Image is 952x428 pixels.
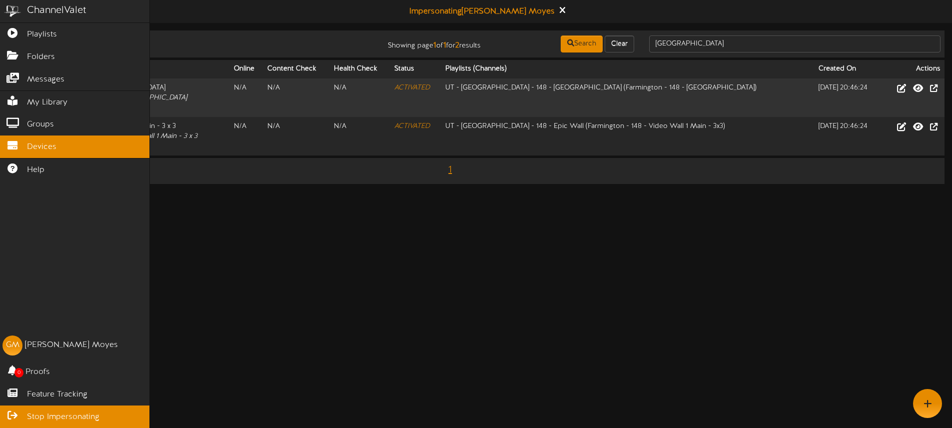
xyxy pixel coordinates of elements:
div: ChannelValet [27,3,86,18]
div: GM [2,335,22,355]
button: Clear [605,35,634,52]
td: N/A [263,117,330,155]
strong: 1 [433,41,436,50]
button: Search [561,35,603,52]
td: N/A [330,117,390,155]
td: UT - [GEOGRAPHIC_DATA] - 148 - [GEOGRAPHIC_DATA] ( Farmington - 148 - [GEOGRAPHIC_DATA] ) [441,78,815,117]
span: Devices [27,141,56,153]
span: Playlists [27,29,57,40]
strong: 1 [443,41,446,50]
th: Actions [882,60,945,78]
strong: 2 [455,41,459,50]
span: Help [27,164,44,176]
div: Showing page of for results [335,34,488,51]
span: Folders [27,51,55,63]
span: 1 [446,164,454,175]
th: Content Check [263,60,330,78]
th: Playlists (Channels) [441,60,815,78]
th: Created On [815,60,881,78]
span: Groups [27,119,54,130]
span: Messages [27,74,64,85]
input: -- Search -- [649,35,941,52]
th: Status [390,60,441,78]
span: Stop Impersonating [27,411,99,423]
th: Online [230,60,263,78]
span: Feature Tracking [27,389,87,400]
span: My Library [27,97,67,108]
td: [DATE] 20:46:24 [815,117,881,155]
td: N/A [230,78,263,117]
td: N/A [230,117,263,155]
th: Health Check [330,60,390,78]
td: UT - [GEOGRAPHIC_DATA] - 148 - Epic Wall ( Farmington - 148 - Video Wall 1 Main - 3x3 ) [441,117,815,155]
i: ACTIVATED [394,122,430,130]
i: ACTIVATED [394,84,430,91]
span: Proofs [25,366,50,378]
td: N/A [263,78,330,117]
div: [PERSON_NAME] Moyes [25,339,118,351]
td: N/A [330,78,390,117]
span: 0 [14,368,23,377]
td: [DATE] 20:46:24 [815,78,881,117]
